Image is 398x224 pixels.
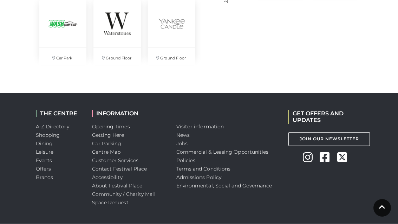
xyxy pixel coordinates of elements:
[36,124,69,130] a: A-Z Directory
[93,48,141,65] p: Ground Floor
[36,174,53,181] a: Brands
[39,0,87,48] img: Wash Shop and Go, Basingstoke, Festival Place, Hampshire
[92,132,124,139] a: Getting Here
[176,183,272,189] a: Environmental, Social and Governance
[176,158,196,164] a: Policies
[36,110,81,117] h2: THE CENTRE
[92,124,130,130] a: Opening Times
[176,141,188,147] a: Jobs
[92,158,139,164] a: Customer Services
[36,158,52,164] a: Events
[92,174,123,181] a: Accessibility
[288,133,370,146] a: Join Our Newsletter
[92,149,121,155] a: Centre Map
[176,132,190,139] a: News
[92,166,147,172] a: Contact Festival Place
[36,166,51,172] a: Offers
[39,48,87,65] p: Car Park
[36,132,60,139] a: Shopping
[92,141,122,147] a: Car Parking
[92,191,156,206] a: Community / Charity Mall Space Request
[92,110,166,117] h2: INFORMATION
[92,183,143,189] a: About Festival Place
[176,149,269,155] a: Commercial & Leasing Opportunities
[288,110,362,124] h2: GET OFFERS AND UPDATES
[176,166,231,172] a: Terms and Conditions
[148,48,195,65] p: Ground Floor
[176,174,222,181] a: Admissions Policy
[36,141,53,147] a: Dining
[36,149,54,155] a: Leisure
[176,124,224,130] a: Visitor information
